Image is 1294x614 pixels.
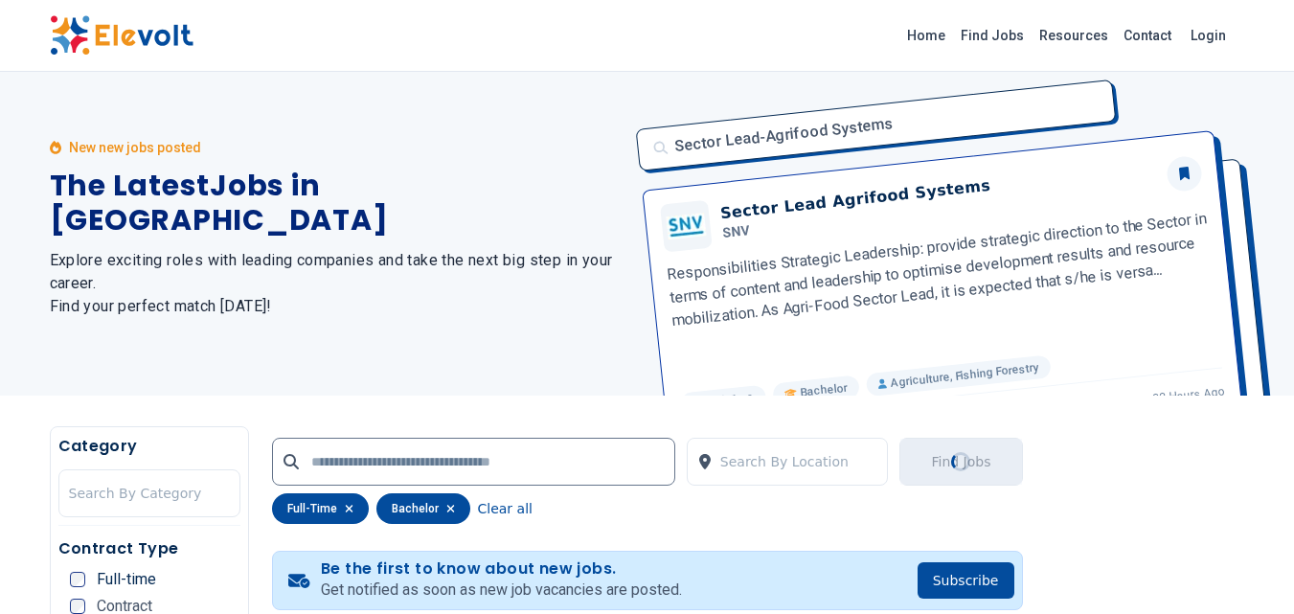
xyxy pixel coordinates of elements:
[953,20,1032,51] a: Find Jobs
[321,559,682,579] h4: Be the first to know about new jobs.
[918,562,1014,599] button: Subscribe
[272,493,369,524] div: full-time
[50,15,193,56] img: Elevolt
[1179,16,1237,55] a: Login
[899,20,953,51] a: Home
[899,438,1022,486] button: Find JobsLoading...
[70,572,85,587] input: Full-time
[58,537,240,560] h5: Contract Type
[321,579,682,602] p: Get notified as soon as new job vacancies are posted.
[376,493,470,524] div: bachelor
[478,493,533,524] button: Clear all
[50,249,624,318] h2: Explore exciting roles with leading companies and take the next big step in your career. Find you...
[1032,20,1116,51] a: Resources
[50,169,624,238] h1: The Latest Jobs in [GEOGRAPHIC_DATA]
[951,452,970,471] div: Loading...
[97,599,152,614] span: Contract
[97,572,156,587] span: Full-time
[70,599,85,614] input: Contract
[58,435,240,458] h5: Category
[1116,20,1179,51] a: Contact
[69,138,201,157] p: New new jobs posted
[1198,522,1294,614] iframe: Chat Widget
